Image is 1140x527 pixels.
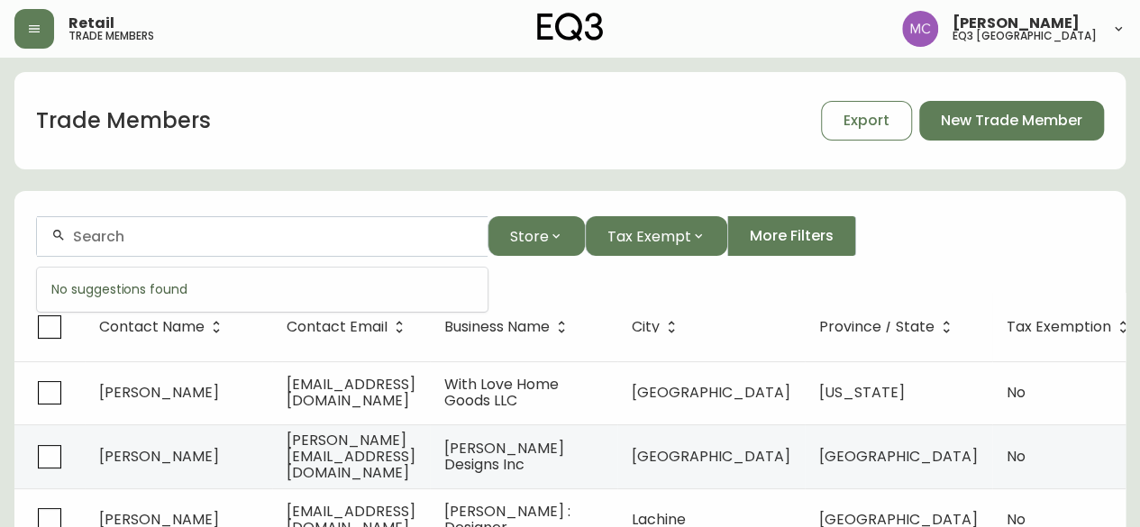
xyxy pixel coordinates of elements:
[73,228,473,245] input: Search
[1007,319,1135,335] span: Tax Exemption
[287,430,415,483] span: [PERSON_NAME][EMAIL_ADDRESS][DOMAIN_NAME]
[819,319,958,335] span: Province / State
[941,111,1082,131] span: New Trade Member
[1007,382,1026,403] span: No
[99,382,219,403] span: [PERSON_NAME]
[287,374,415,411] span: [EMAIL_ADDRESS][DOMAIN_NAME]
[99,319,228,335] span: Contact Name
[902,11,938,47] img: 6dbdb61c5655a9a555815750a11666cc
[99,322,205,332] span: Contact Name
[1007,322,1111,332] span: Tax Exemption
[99,446,219,467] span: [PERSON_NAME]
[821,101,912,141] button: Export
[36,105,211,136] h1: Trade Members
[819,382,905,403] span: [US_STATE]
[287,319,411,335] span: Contact Email
[37,268,488,312] div: No suggestions found
[919,101,1104,141] button: New Trade Member
[444,438,564,475] span: [PERSON_NAME] Designs Inc
[585,216,727,256] button: Tax Exempt
[632,446,790,467] span: [GEOGRAPHIC_DATA]
[287,322,388,332] span: Contact Email
[953,31,1097,41] h5: eq3 [GEOGRAPHIC_DATA]
[727,216,856,256] button: More Filters
[68,31,154,41] h5: trade members
[68,16,114,31] span: Retail
[750,226,834,246] span: More Filters
[444,319,573,335] span: Business Name
[819,322,935,332] span: Province / State
[819,446,978,467] span: [GEOGRAPHIC_DATA]
[1007,446,1026,467] span: No
[844,111,889,131] span: Export
[537,13,604,41] img: logo
[444,374,559,411] span: With Love Home Goods LLC
[510,225,549,248] span: Store
[632,322,660,332] span: City
[632,319,683,335] span: City
[632,382,790,403] span: [GEOGRAPHIC_DATA]
[488,216,585,256] button: Store
[953,16,1080,31] span: [PERSON_NAME]
[607,225,691,248] span: Tax Exempt
[444,322,550,332] span: Business Name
